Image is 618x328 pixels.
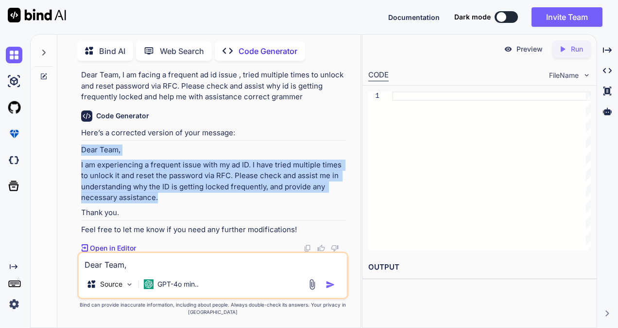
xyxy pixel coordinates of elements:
img: premium [6,126,22,142]
img: Bind AI [8,8,66,22]
p: Feel free to let me know if you need any further modifications! [81,224,346,236]
img: like [317,244,325,252]
p: Here’s a corrected version of your message: [81,128,346,139]
p: Source [100,279,122,289]
button: Documentation [388,12,440,22]
img: chat [6,47,22,63]
img: darkCloudIdeIcon [6,152,22,168]
img: settings [6,296,22,312]
p: Preview [516,44,543,54]
p: Thank you. [81,207,346,219]
p: Bind AI [99,45,125,57]
p: Dear Team, I am facing a frequent ad id issue , tried multiple times to unlock and reset password... [81,70,346,103]
p: I am experiencing a frequent issue with my ad ID. I have tried multiple times to unlock it and re... [81,160,346,203]
img: Pick Models [125,280,134,289]
img: attachment [307,279,318,290]
p: Web Search [160,45,204,57]
div: CODE [368,70,389,81]
img: dislike [331,244,339,252]
img: preview [504,45,513,54]
img: githubLight [6,99,22,116]
img: GPT-4o mini [144,279,154,289]
p: Code Generator [239,45,297,57]
p: Run [571,44,583,54]
p: Dear Team, [81,145,346,156]
span: FileName [549,71,579,80]
button: Invite Team [532,7,602,27]
img: ai-studio [6,73,22,90]
img: icon [326,280,335,290]
h6: Code Generator [96,111,149,121]
h2: OUTPUT [362,256,597,279]
p: GPT-4o min.. [157,279,199,289]
span: Documentation [388,13,440,21]
p: Open in Editor [90,243,136,253]
div: 1 [368,91,379,101]
img: copy [304,244,311,252]
p: Bind can provide inaccurate information, including about people. Always double-check its answers.... [77,301,348,316]
span: Dark mode [454,12,491,22]
img: chevron down [583,71,591,79]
